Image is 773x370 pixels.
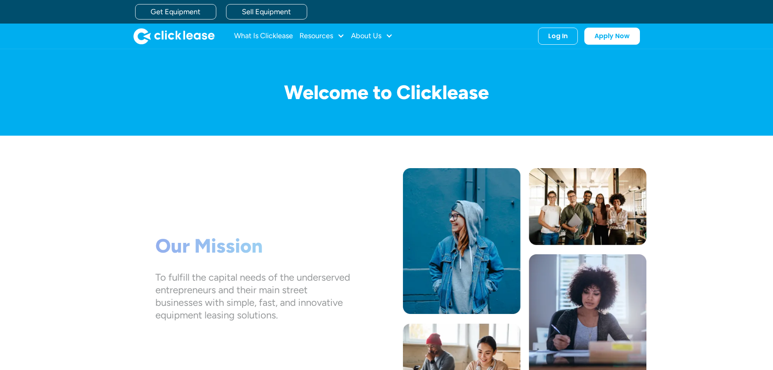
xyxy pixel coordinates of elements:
div: Resources [299,28,345,44]
div: About Us [351,28,393,44]
div: Log In [548,32,568,40]
a: Get Equipment [135,4,216,19]
img: Clicklease logo [133,28,215,44]
h1: Welcome to Clicklease [127,82,646,103]
a: home [133,28,215,44]
a: What Is Clicklease [234,28,293,44]
h1: Our Mission [155,234,350,258]
div: To fulfill the capital needs of the underserved entrepreneurs and their main street businesses wi... [155,270,350,321]
a: Apply Now [584,28,640,45]
a: Sell Equipment [226,4,307,19]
